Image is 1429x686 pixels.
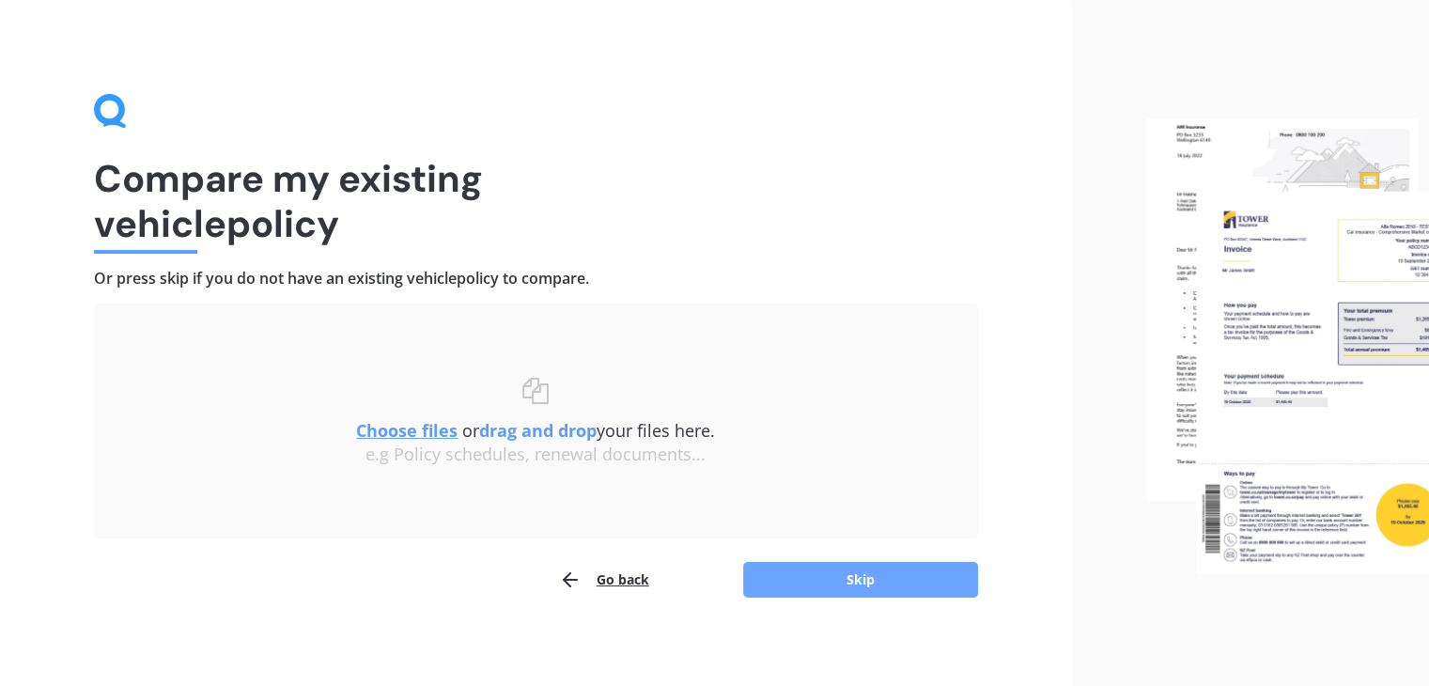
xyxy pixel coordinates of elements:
[559,561,649,599] button: Go back
[743,562,978,598] button: Skip
[94,156,978,246] h1: Compare my existing vehicle policy
[356,419,458,442] u: Choose files
[1147,118,1429,574] img: files.webp
[94,269,978,288] h4: Or press skip if you do not have an existing vehicle policy to compare.
[356,419,715,442] span: or your files here.
[479,419,597,442] b: drag and drop
[132,444,940,465] div: e.g Policy schedules, renewal documents...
